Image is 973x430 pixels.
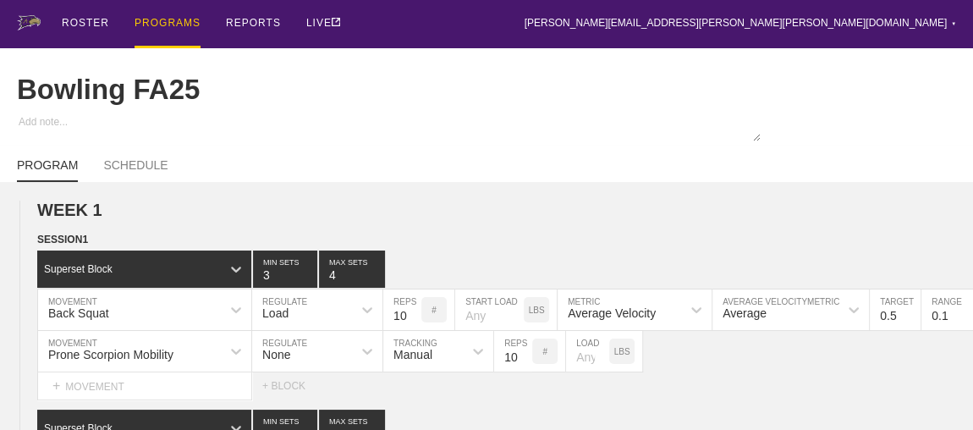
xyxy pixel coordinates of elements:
[103,158,168,180] a: SCHEDULE
[37,234,88,245] span: SESSION 1
[888,349,973,430] iframe: Chat Widget
[319,251,385,288] input: None
[48,306,109,320] div: Back Squat
[393,348,432,361] div: Manual
[262,306,289,320] div: Load
[566,331,609,372] input: Any
[529,306,545,315] p: LBS
[37,201,102,219] span: WEEK 1
[52,378,60,393] span: +
[37,372,252,400] div: MOVEMENT
[542,347,547,356] p: #
[262,380,322,392] div: + BLOCK
[723,306,767,320] div: Average
[568,306,656,320] div: Average Velocity
[951,19,956,29] div: ▼
[17,158,78,182] a: PROGRAM
[432,306,437,315] p: #
[17,15,41,30] img: logo
[48,348,173,361] div: Prone Scorpion Mobility
[262,348,290,361] div: None
[44,263,113,275] div: Superset Block
[614,347,630,356] p: LBS
[455,289,524,330] input: Any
